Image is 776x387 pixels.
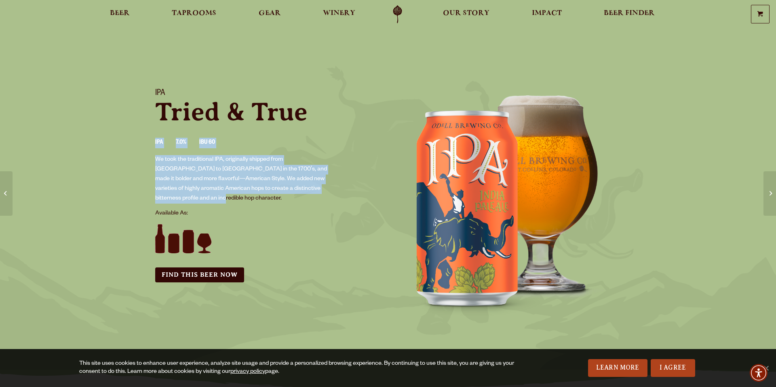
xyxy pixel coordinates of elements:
[230,369,265,375] a: privacy policy
[532,10,562,17] span: Impact
[155,88,378,99] h1: IPA
[318,5,361,23] a: Winery
[155,99,378,125] p: Tried & True
[105,5,135,23] a: Beer
[527,5,567,23] a: Impact
[253,5,286,23] a: Gear
[750,364,768,382] div: Accessibility Menu
[599,5,660,23] a: Beer Finder
[79,360,521,376] div: This site uses cookies to enhance user experience, analyze site usage and provide a personalized ...
[388,79,630,321] img: IPA can and glass
[155,267,244,282] a: Find this Beer Now
[438,5,495,23] a: Our Story
[323,10,355,17] span: Winery
[199,138,228,148] li: IBU 60
[651,359,695,377] a: I Agree
[382,5,413,23] a: Odell Home
[155,155,334,204] p: We took the traditional IPA, originally shipped from [GEOGRAPHIC_DATA] to [GEOGRAPHIC_DATA] in th...
[588,359,647,377] a: Learn More
[259,10,281,17] span: Gear
[167,5,221,23] a: Taprooms
[176,138,199,148] li: 7.0%
[155,209,378,219] p: Available As:
[443,10,489,17] span: Our Story
[604,10,655,17] span: Beer Finder
[172,10,216,17] span: Taprooms
[110,10,130,17] span: Beer
[155,138,176,148] li: IPA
